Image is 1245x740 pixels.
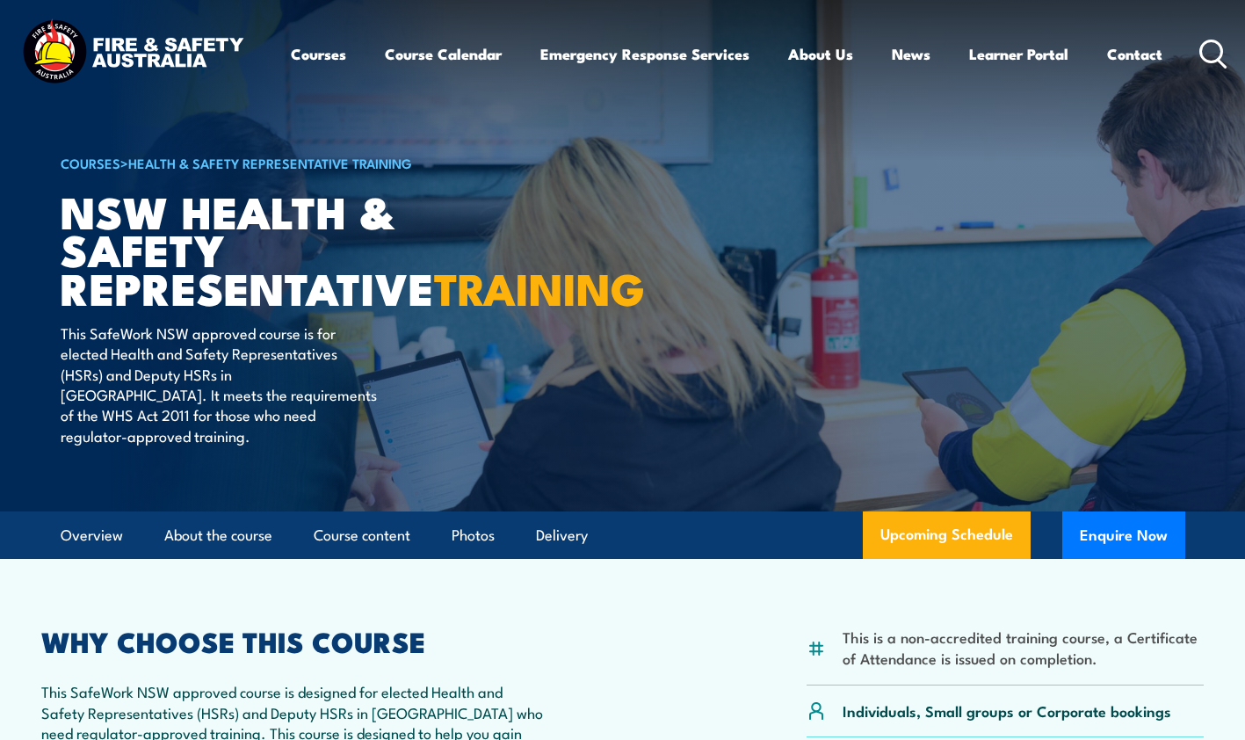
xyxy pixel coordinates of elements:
a: Upcoming Schedule [863,511,1031,559]
a: Delivery [536,512,588,559]
a: News [892,31,930,77]
a: Health & Safety Representative Training [128,153,412,172]
a: Course Calendar [385,31,502,77]
a: About Us [788,31,853,77]
p: Individuals, Small groups or Corporate bookings [843,700,1171,721]
a: COURSES [61,153,120,172]
a: Contact [1107,31,1162,77]
button: Enquire Now [1062,511,1185,559]
strong: TRAINING [434,253,645,321]
a: Learner Portal [969,31,1068,77]
a: Courses [291,31,346,77]
h6: > [61,152,495,173]
p: This SafeWork NSW approved course is for elected Health and Safety Representatives (HSRs) and Dep... [61,323,381,446]
h2: WHY CHOOSE THIS COURSE [41,628,546,653]
a: Photos [452,512,495,559]
a: Overview [61,512,123,559]
a: About the course [164,512,272,559]
a: Course content [314,512,410,559]
li: This is a non-accredited training course, a Certificate of Attendance is issued on completion. [843,627,1204,668]
a: Emergency Response Services [540,31,749,77]
h1: NSW Health & Safety Representative [61,192,495,306]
